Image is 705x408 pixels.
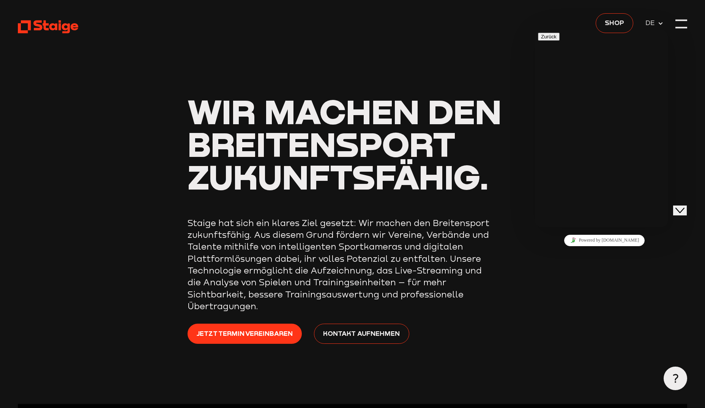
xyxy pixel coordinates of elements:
span: Shop [605,17,624,28]
iframe: chat widget [535,30,668,227]
span: Kontakt aufnehmen [323,328,400,338]
span: Wir machen den Breitensport zukunftsfähig. [188,90,502,197]
iframe: chat widget [673,193,697,215]
span: Jetzt Termin vereinbaren [197,328,293,338]
span: DE [645,18,658,28]
iframe: chat widget [538,232,671,249]
a: Shop [596,13,634,33]
a: Kontakt aufnehmen [314,324,409,344]
p: Staige hat sich ein klares Ziel gesetzt: Wir machen den Breitensport zukunftsfähig. Aus diesem Gr... [188,217,491,312]
a: Jetzt Termin vereinbaren [188,324,302,344]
